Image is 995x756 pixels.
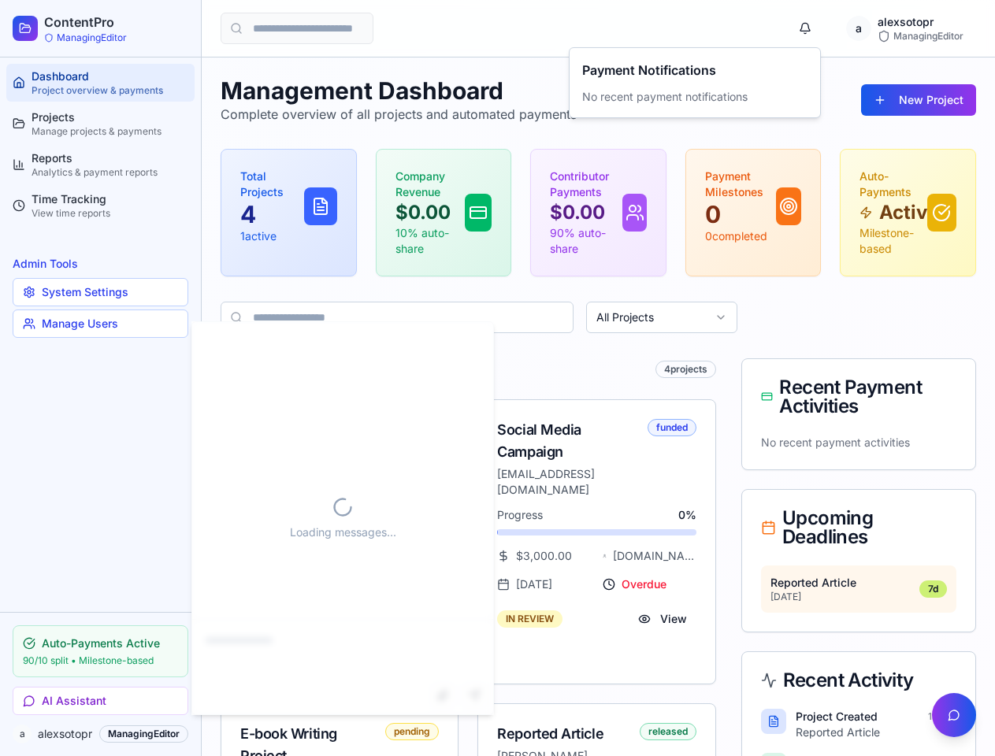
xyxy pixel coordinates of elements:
[705,228,777,244] p: 0 completed
[550,225,622,257] p: 90% auto-share
[13,256,188,272] h3: Admin Tools
[879,200,927,225] span: Active
[928,710,956,723] span: 1h ago
[32,207,188,220] div: View time reports
[42,636,160,651] span: Auto-Payments Active
[395,225,465,257] p: 10% auto-share
[861,84,976,116] button: New Project
[859,225,926,257] p: Milestone-based
[32,69,188,84] div: Dashboard
[32,150,188,166] div: Reports
[44,13,127,31] h2: ContentPro
[622,576,666,592] span: Overdue
[878,30,963,43] div: ManagingEditor
[640,723,696,740] div: released
[32,109,188,125] div: Projects
[32,84,188,97] div: Project overview & payments
[99,725,188,743] div: ManagingEditor
[705,200,777,228] p: 0
[582,89,808,105] p: No recent payment notifications
[385,723,439,740] div: pending
[497,419,640,463] div: Social Media Campaign
[516,576,552,592] span: [DATE]
[497,507,543,523] span: Progress
[648,419,696,436] div: funded
[6,64,195,102] a: DashboardProject overview & payments
[290,524,396,540] span: Loading messages...
[582,61,808,80] h3: Payment Notifications
[240,169,304,200] p: Total Projects
[32,191,188,207] div: Time Tracking
[497,723,633,745] div: Reported Article
[796,724,956,740] p: Reported Article
[13,309,188,338] button: Manage Users
[770,575,913,591] p: Reported Article
[6,146,195,183] a: ReportsAnalytics & payment reports
[395,169,465,200] p: Company Revenue
[13,687,188,715] button: AI Assistant
[395,200,465,225] p: $0.00
[516,548,572,564] span: $3,000.00
[57,31,127,44] p: ManagingEditor
[497,610,562,628] div: IN REVIEW
[846,16,871,41] span: a
[761,378,956,416] div: Recent Payment Activities
[761,435,956,450] p: No recent payment activities
[613,548,696,564] span: [DOMAIN_NAME][EMAIL_ADDRESS][DOMAIN_NAME]
[221,76,577,105] h1: Management Dashboard
[705,169,777,200] p: Payment Milestones
[6,105,195,143] a: ProjectsManage projects & payments
[919,580,947,598] div: 7d
[6,187,195,224] a: Time TrackingView time reports
[678,507,696,523] span: 0 %
[23,654,178,667] p: 90/10 split • Milestone-based
[878,14,963,30] div: alexsotopr
[550,200,622,225] p: $0.00
[770,591,913,603] p: [DATE]
[796,709,878,724] p: Project Created
[32,166,188,179] div: Analytics & payment reports
[833,13,976,44] button: aalexsotopr ManagingEditor
[550,169,622,200] p: Contributor Payments
[240,200,304,228] p: 4
[859,169,926,200] p: Auto-Payments
[38,726,93,742] span: alexsotopr
[32,125,188,138] div: Manage projects & payments
[629,605,696,633] button: View
[221,105,577,124] p: Complete overview of all projects and automated payments
[761,671,956,690] div: Recent Activity
[13,724,32,743] span: a
[655,361,716,378] div: 4 projects
[13,278,188,306] button: System Settings
[240,228,304,244] p: 1 active
[497,466,640,498] p: [EMAIL_ADDRESS][DOMAIN_NAME]
[761,509,956,547] div: Upcoming Deadlines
